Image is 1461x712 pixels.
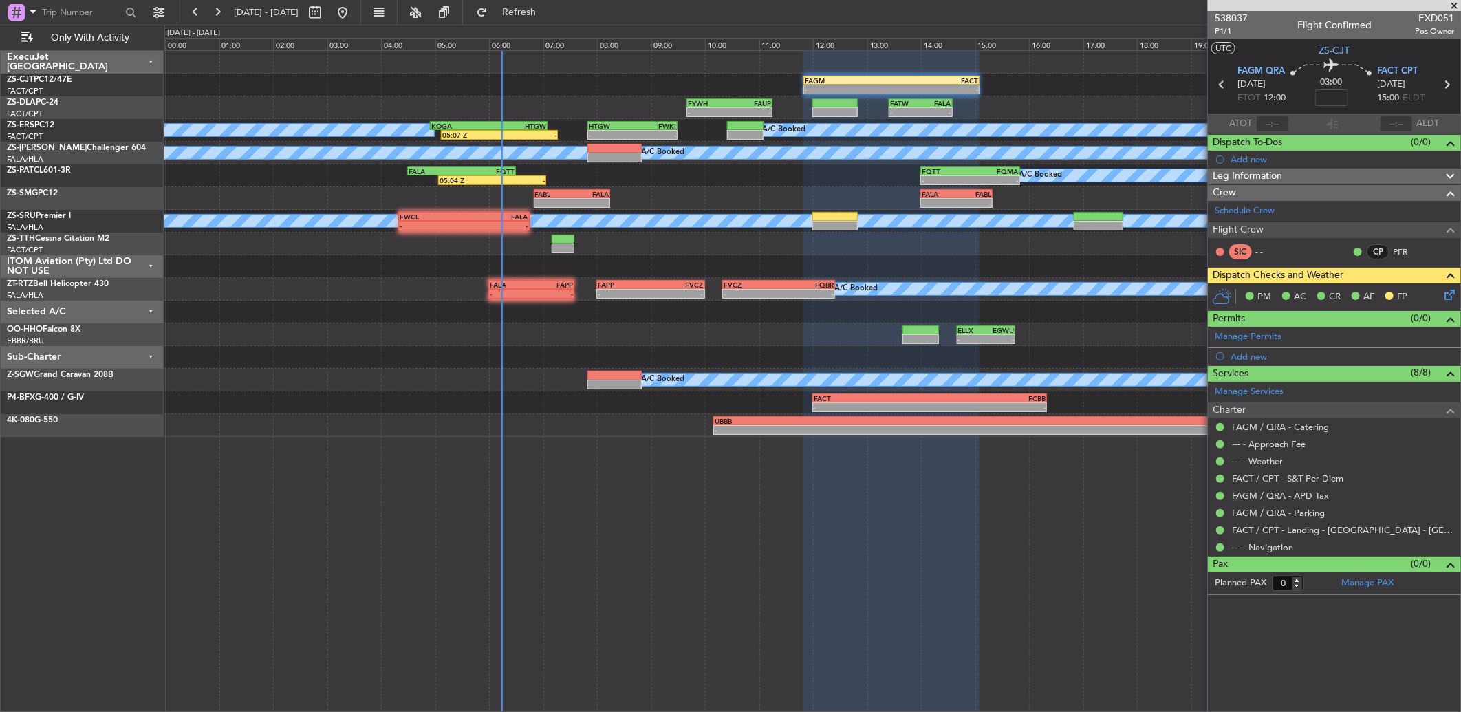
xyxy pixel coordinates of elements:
[7,189,38,197] span: ZS-SMG
[930,394,1046,402] div: FCBB
[986,335,1014,343] div: -
[993,417,1270,425] div: FACT
[7,416,34,424] span: 4K-080
[7,166,34,175] span: ZS-PAT
[488,122,545,130] div: HTGW
[1416,117,1439,131] span: ALDT
[1377,65,1418,78] span: FACT CPT
[535,199,572,207] div: -
[891,85,978,94] div: -
[7,98,36,107] span: ZS-DLA
[1137,38,1191,50] div: 18:00
[7,166,71,175] a: ZS-PATCL601-3R
[1215,576,1266,590] label: Planned PAX
[1232,507,1325,519] a: FAGM / QRA - Parking
[1215,25,1248,37] span: P1/1
[971,167,1019,175] div: FQMA
[975,38,1030,50] div: 15:00
[890,108,920,116] div: -
[7,98,58,107] a: ZS-DLAPC-24
[715,417,993,425] div: UBBB
[7,86,43,96] a: FACT/CPT
[7,121,34,129] span: ZS-ERS
[7,189,58,197] a: ZS-SMGPC12
[834,279,878,299] div: A/C Booked
[921,38,975,50] div: 14:00
[7,76,72,84] a: ZS-CJTPC12/47E
[7,121,54,129] a: ZS-ERSPC12
[1213,402,1246,418] span: Charter
[435,38,490,50] div: 05:00
[1377,78,1405,91] span: [DATE]
[1257,290,1271,304] span: PM
[1411,135,1431,149] span: (0/0)
[7,290,43,301] a: FALA/HLA
[1294,290,1306,304] span: AC
[36,33,145,43] span: Only With Activity
[535,190,572,198] div: FABL
[490,281,531,289] div: FALA
[1393,246,1424,258] a: PFR
[7,144,87,152] span: ZS-[PERSON_NAME]
[1415,11,1454,25] span: EXD051
[7,76,34,84] span: ZS-CJT
[957,199,992,207] div: -
[1403,91,1425,105] span: ELDT
[688,99,729,107] div: FYWH
[779,281,834,289] div: FQBR
[7,416,58,424] a: 4K-080G-550
[1321,76,1343,89] span: 03:00
[921,108,951,116] div: -
[779,290,834,298] div: -
[400,213,464,221] div: FWCL
[724,281,779,289] div: FVCZ
[598,281,651,289] div: FAPP
[1255,246,1286,258] div: - -
[867,38,922,50] div: 13:00
[7,235,35,243] span: ZS-TTH
[1215,330,1281,344] a: Manage Permits
[7,393,35,402] span: P4-BFX
[641,369,684,390] div: A/C Booked
[1029,38,1083,50] div: 16:00
[493,176,545,184] div: -
[490,290,531,298] div: -
[327,38,382,50] div: 03:00
[1191,38,1246,50] div: 19:00
[633,131,677,139] div: -
[7,280,33,288] span: ZT-RTZ
[7,280,109,288] a: ZT-RTZBell Helicopter 430
[442,131,499,139] div: 05:07 Z
[1363,290,1374,304] span: AF
[572,190,609,198] div: FALA
[470,1,552,23] button: Refresh
[1397,290,1407,304] span: FP
[1211,42,1235,54] button: UTC
[440,176,493,184] div: 05:04 Z
[1232,524,1454,536] a: FACT / CPT - Landing - [GEOGRAPHIC_DATA] - [GEOGRAPHIC_DATA] International FACT / CPT
[1019,165,1063,186] div: A/C Booked
[805,85,891,94] div: -
[1411,365,1431,380] span: (8/8)
[1229,244,1252,259] div: SIC
[1329,290,1341,304] span: CR
[1213,366,1248,382] span: Services
[273,38,327,50] div: 02:00
[1297,19,1372,33] div: Flight Confirmed
[1238,65,1286,78] span: FAGM QRA
[1213,222,1264,238] span: Flight Crew
[715,426,993,434] div: -
[922,176,970,184] div: -
[7,336,44,346] a: EBBR/BRU
[1232,541,1293,553] a: --- - Navigation
[1264,91,1286,105] span: 12:00
[651,290,704,298] div: -
[7,222,43,233] a: FALA/HLA
[7,371,34,379] span: Z-SGW
[165,38,219,50] div: 00:00
[7,245,43,255] a: FACT/CPT
[1213,135,1282,151] span: Dispatch To-Dos
[651,281,704,289] div: FVCZ
[633,122,677,130] div: FWKI
[930,403,1046,411] div: -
